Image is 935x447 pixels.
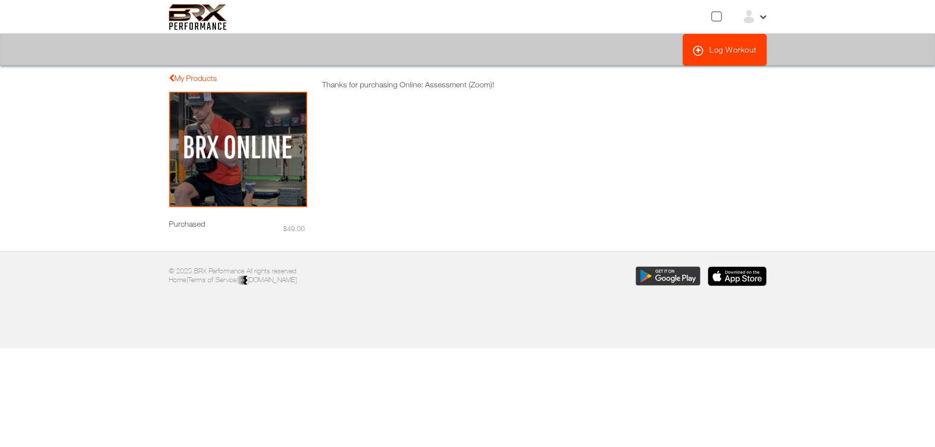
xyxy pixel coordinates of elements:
[169,276,187,284] a: Home
[742,9,756,24] img: ex-default-user.svg
[683,34,767,66] a: Log Workout
[169,74,217,82] a: My Products
[283,224,305,233] span: $49.00
[169,4,227,30] img: 6f7da32581c89ca25d665dc3aae533e4f14fe3ef_original.svg
[322,79,767,90] p: Thanks for purchasing Online: Assessment (Zoom)!
[239,276,297,284] a: [DOMAIN_NAME]
[188,276,237,284] a: Terms of Service
[169,91,307,208] img: ios_large.PNG
[708,266,767,286] img: Download the BRX Performance app for iOS
[169,266,460,286] p: © 2025 BRX Performance All rights reserved. | |
[636,266,700,286] img: Download the BRX Performance app for Google Play
[239,276,247,286] img: colorblack-fill
[169,218,307,230] div: Purchased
